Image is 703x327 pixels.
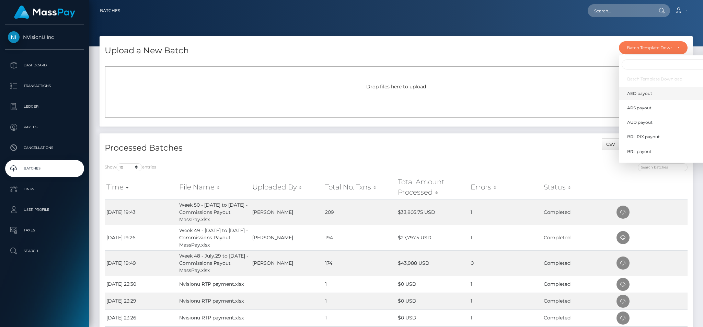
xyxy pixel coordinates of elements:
[627,105,652,111] span: ARS payout
[8,143,81,153] p: Cancellations
[8,81,81,91] p: Transactions
[105,142,391,154] h4: Processed Batches
[105,199,177,225] td: [DATE] 19:43
[627,149,652,155] span: BRL payout
[588,4,652,17] input: Search...
[602,139,620,150] button: CSV
[396,276,469,293] td: $0 USD
[323,293,396,309] td: 1
[396,175,469,199] th: Total Amount Processed: activate to sort column ascending
[105,309,177,326] td: [DATE] 23:26
[177,175,250,199] th: File Name: activate to sort column ascending
[542,199,615,225] td: Completed
[105,175,177,199] th: Time: activate to sort column ascending
[177,276,250,293] td: Nvisionu RTP payment.xlsx
[542,293,615,309] td: Completed
[8,60,81,70] p: Dashboard
[627,134,660,140] span: BRL PIX payout
[627,90,652,97] span: AED payout
[105,276,177,293] td: [DATE] 23:30
[542,250,615,276] td: Completed
[177,250,250,276] td: Week 48 - July.29 to [DATE] - Commissions Payout MassPay.xlsx
[323,276,396,293] td: 1
[542,225,615,250] td: Completed
[396,293,469,309] td: $0 USD
[469,250,542,276] td: 0
[8,101,81,112] p: Ledger
[542,175,615,199] th: Status: activate to sort column ascending
[396,309,469,326] td: $0 USD
[177,199,250,225] td: Week 50 - [DATE] to [DATE] - Commissions Payout MassPay.xlsx
[100,3,120,18] a: Batches
[469,309,542,326] td: 1
[8,122,81,132] p: Payees
[251,250,323,276] td: [PERSON_NAME]
[627,45,672,51] div: Batch Template Download
[5,181,84,198] a: Links
[251,199,323,225] td: [PERSON_NAME]
[5,119,84,136] a: Payees
[638,163,688,171] input: Search batches
[251,175,323,199] th: Uploaded By: activate to sort column ascending
[469,293,542,309] td: 1
[5,34,84,40] span: NVisionU Inc
[396,250,469,276] td: $43,988 USD
[469,175,542,199] th: Errors: activate to sort column ascending
[8,31,20,43] img: NVisionU Inc
[366,84,426,90] span: Drop files here to upload
[396,199,469,225] td: $33,805.75 USD
[105,293,177,309] td: [DATE] 23:29
[627,119,653,126] span: AUD payout
[606,142,615,147] span: CSV
[469,225,542,250] td: 1
[5,98,84,115] a: Ledger
[5,160,84,177] a: Batches
[5,201,84,218] a: User Profile
[116,163,142,171] select: Showentries
[177,309,250,326] td: Nvisionu RTP payment.xlsx
[177,225,250,250] td: Week 49 - [DATE] to [DATE] - Commissions Payout MassPay.xlsx
[323,199,396,225] td: 209
[8,163,81,174] p: Batches
[105,45,189,57] h4: Upload a New Batch
[8,205,81,215] p: User Profile
[396,225,469,250] td: $27,797.5 USD
[14,6,75,19] img: MassPay Logo
[619,41,688,54] button: Batch Template Download
[8,225,81,236] p: Taxes
[469,199,542,225] td: 1
[323,175,396,199] th: Total No. Txns: activate to sort column ascending
[5,57,84,74] a: Dashboard
[105,250,177,276] td: [DATE] 19:49
[5,222,84,239] a: Taxes
[5,139,84,156] a: Cancellations
[323,309,396,326] td: 1
[323,250,396,276] td: 174
[8,246,81,256] p: Search
[542,276,615,293] td: Completed
[105,225,177,250] td: [DATE] 19:26
[5,77,84,95] a: Transactions
[323,225,396,250] td: 194
[5,242,84,260] a: Search
[105,163,156,171] label: Show entries
[8,184,81,194] p: Links
[177,293,250,309] td: Nvisionu RTP payment.xlsx
[469,276,542,293] td: 1
[542,309,615,326] td: Completed
[251,225,323,250] td: [PERSON_NAME]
